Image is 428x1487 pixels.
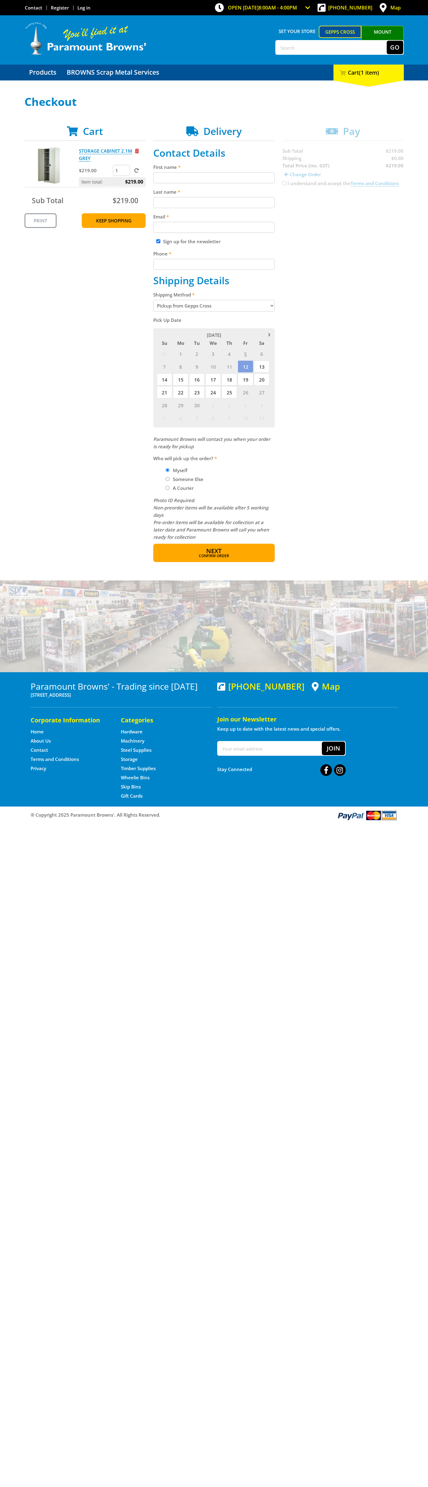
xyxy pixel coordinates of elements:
[153,172,275,183] input: Please enter your first name.
[361,26,404,49] a: Mount [PERSON_NAME]
[121,747,151,753] a: Go to the Steel Supplies page
[189,399,205,411] span: 30
[238,386,253,398] span: 26
[205,360,221,373] span: 10
[238,412,253,424] span: 10
[121,729,143,735] a: Go to the Hardware page
[221,360,237,373] span: 11
[157,360,172,373] span: 7
[217,681,304,691] div: [PHONE_NUMBER]
[217,762,346,777] div: Stay Connected
[121,774,150,781] a: Go to the Wheelie Bins page
[221,339,237,347] span: Th
[153,455,275,462] label: Who will pick up the order?
[254,360,270,373] span: 13
[207,332,221,338] span: [DATE]
[205,386,221,398] span: 24
[333,65,404,80] div: Cart
[79,148,132,162] a: STORAGE CABINET 2.1M GREY
[157,386,172,398] span: 21
[173,399,188,411] span: 29
[254,348,270,360] span: 6
[153,213,275,220] label: Email
[77,5,91,11] a: Log in
[24,213,57,228] a: Print
[121,784,141,790] a: Go to the Skip Bins page
[157,339,172,347] span: Su
[206,547,221,555] span: Next
[153,300,275,311] select: Please select a shipping method.
[31,729,44,735] a: Go to the Home page
[166,554,262,558] span: Confirm order
[153,163,275,171] label: First name
[31,747,48,753] a: Go to the Contact page
[121,716,199,725] h5: Categories
[173,412,188,424] span: 6
[153,544,275,562] button: Next Confirm order
[31,765,46,772] a: Go to the Privacy page
[238,348,253,360] span: 5
[238,360,253,373] span: 12
[189,386,205,398] span: 23
[173,386,188,398] span: 22
[153,497,269,540] em: Photo ID Required. Non-preorder items will be available after 5 working days Pre-order items will...
[157,373,172,386] span: 14
[259,4,297,11] span: 8:00am - 4:00pm
[153,222,275,233] input: Please enter your email address.
[166,477,169,481] input: Please select who will pick up the order.
[228,4,297,11] span: OPEN [DATE]
[189,360,205,373] span: 9
[238,373,253,386] span: 19
[30,147,67,184] img: STORAGE CABINET 2.1M GREY
[238,339,253,347] span: Fr
[254,373,270,386] span: 20
[79,177,146,186] p: Item total:
[173,360,188,373] span: 8
[31,738,51,744] a: Go to the About Us page
[166,486,169,490] input: Please select who will pick up the order.
[121,738,144,744] a: Go to the Machinery page
[24,21,147,55] img: Paramount Browns'
[322,742,345,755] button: Join
[153,147,275,159] h2: Contact Details
[113,196,138,205] span: $219.00
[218,742,322,755] input: Your email address
[205,373,221,386] span: 17
[189,348,205,360] span: 2
[153,291,275,298] label: Shipping Method
[163,238,221,244] label: Sign up for the newsletter
[121,765,156,772] a: Go to the Timber Supplies page
[254,386,270,398] span: 27
[217,725,398,732] p: Keep up to date with the latest news and special offers.
[31,716,109,725] h5: Corporate Information
[25,5,42,11] a: Go to the Contact page
[153,188,275,196] label: Last name
[203,125,242,138] span: Delivery
[166,468,169,472] input: Please select who will pick up the order.
[221,386,237,398] span: 25
[254,399,270,411] span: 4
[171,465,189,475] label: Myself
[31,681,211,691] h3: Paramount Browns' - Trading since [DATE]
[173,373,188,386] span: 15
[121,756,138,762] a: Go to the Storage page
[221,348,237,360] span: 4
[83,125,103,138] span: Cart
[135,148,139,154] a: Remove from cart
[254,412,270,424] span: 11
[238,399,253,411] span: 3
[51,5,69,11] a: Go to the registration page
[387,41,403,54] button: Go
[79,167,112,174] p: $219.00
[153,436,270,449] em: Paramount Browns will contact you when your order is ready for pickup
[173,339,188,347] span: Mo
[24,96,404,108] h1: Checkout
[205,399,221,411] span: 1
[312,681,340,691] a: View a map of Gepps Cross location
[337,810,398,821] img: PayPal, Mastercard, Visa accepted
[276,41,387,54] input: Search
[121,793,143,799] a: Go to the Gift Cards page
[359,69,379,76] span: (1 item)
[171,483,196,493] label: A Courier
[24,65,61,80] a: Go to the Products page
